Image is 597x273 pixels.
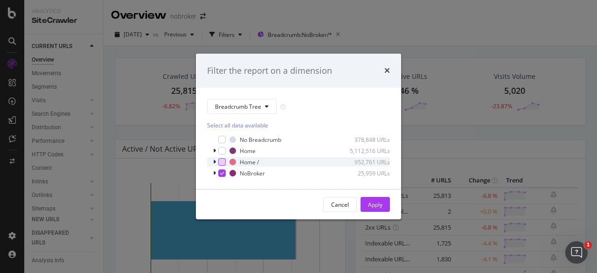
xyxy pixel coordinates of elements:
button: Apply [361,197,390,212]
div: Apply [368,201,382,209]
button: Cancel [323,197,357,212]
div: No Breadcrumb [240,136,281,144]
div: modal [196,54,401,220]
button: Breadcrumb Tree [207,99,277,114]
div: times [384,65,390,77]
iframe: Intercom live chat [565,241,588,264]
div: Home / [240,158,259,166]
span: Breadcrumb Tree [215,103,261,111]
div: Filter the report on a dimension [207,65,332,77]
div: Home [240,147,256,155]
div: 5,112,516 URLs [344,147,390,155]
span: 1 [584,241,592,249]
div: 25,959 URLs [344,169,390,177]
div: Select all data available [207,121,390,129]
div: 952,761 URLs [344,158,390,166]
div: NoBroker [240,169,265,177]
div: Cancel [331,201,349,209]
div: 378,848 URLs [344,136,390,144]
